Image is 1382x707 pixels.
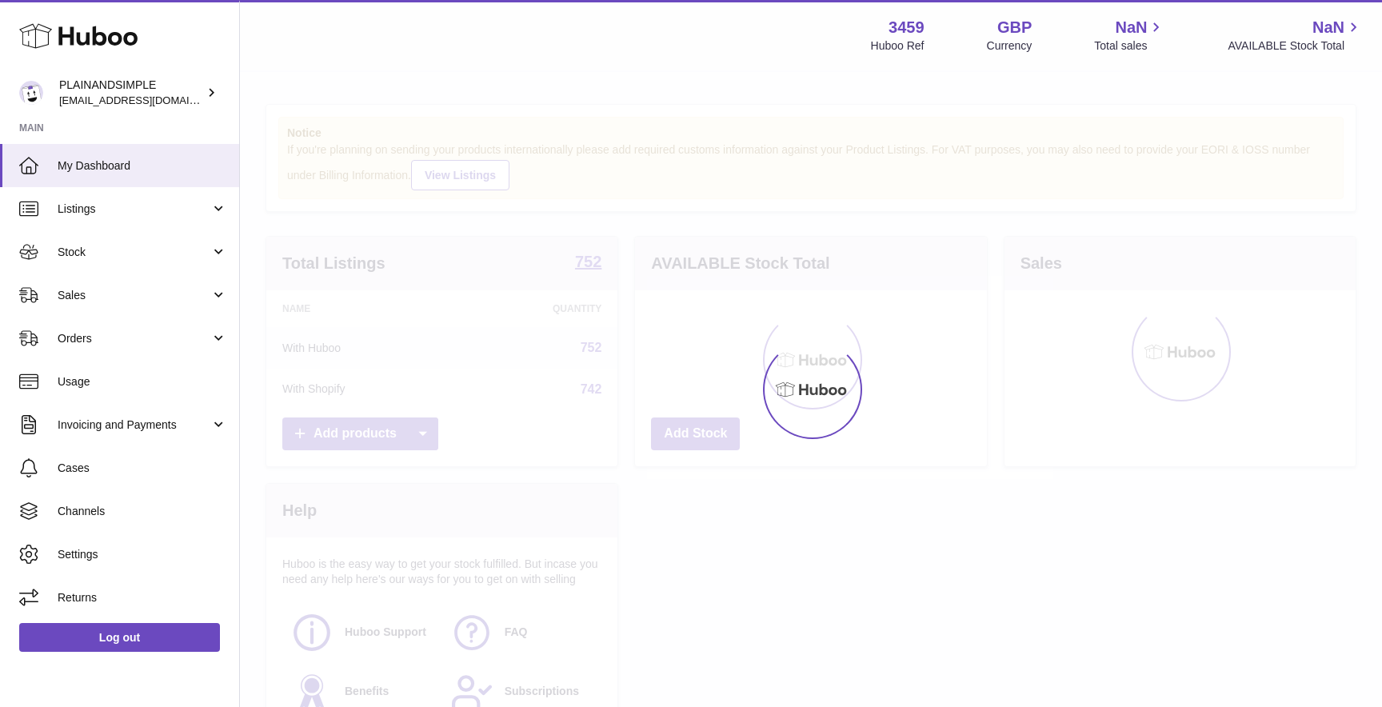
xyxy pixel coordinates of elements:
[1228,38,1363,54] span: AVAILABLE Stock Total
[997,17,1032,38] strong: GBP
[58,374,227,389] span: Usage
[58,461,227,476] span: Cases
[1094,17,1165,54] a: NaN Total sales
[58,417,210,433] span: Invoicing and Payments
[987,38,1033,54] div: Currency
[59,94,235,106] span: [EMAIL_ADDRESS][DOMAIN_NAME]
[58,245,210,260] span: Stock
[59,78,203,108] div: PLAINANDSIMPLE
[58,331,210,346] span: Orders
[58,504,227,519] span: Channels
[58,547,227,562] span: Settings
[58,590,227,605] span: Returns
[1094,38,1165,54] span: Total sales
[871,38,925,54] div: Huboo Ref
[889,17,925,38] strong: 3459
[58,202,210,217] span: Listings
[1228,17,1363,54] a: NaN AVAILABLE Stock Total
[19,623,220,652] a: Log out
[1115,17,1147,38] span: NaN
[58,158,227,174] span: My Dashboard
[19,81,43,105] img: duco@plainandsimple.com
[1312,17,1344,38] span: NaN
[58,288,210,303] span: Sales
